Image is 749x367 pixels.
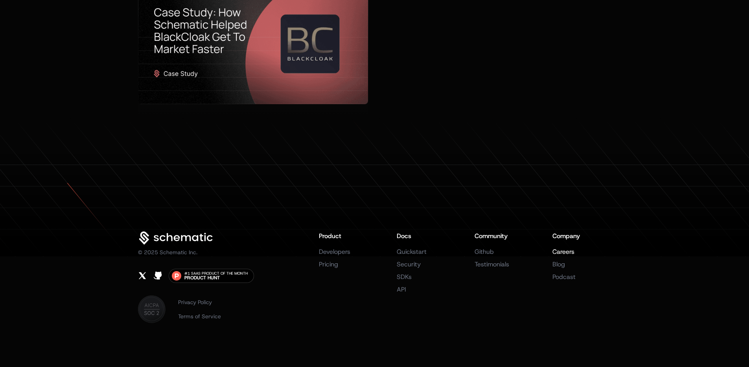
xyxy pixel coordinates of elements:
a: Testimonials [475,260,509,268]
a: Careers [552,248,574,256]
p: © 2025 Schematic Inc. [138,248,197,256]
a: Github [153,271,162,280]
span: #1 SaaS Product of the Month [184,272,248,275]
a: Developers [319,248,350,256]
h3: Product [319,231,378,241]
h3: Company [552,231,611,241]
h3: Community [475,231,534,241]
a: X [138,271,147,280]
a: Blog [552,260,565,268]
span: Product Hunt [184,275,220,280]
a: Terms of Service [178,312,221,320]
a: Privacy Policy [178,298,221,306]
a: SDKs [397,273,412,281]
a: API [397,285,406,294]
a: #1 SaaS Product of the MonthProduct Hunt [169,269,254,283]
a: Pricing [319,260,338,268]
h3: Docs [397,231,456,241]
a: Security [397,260,421,268]
a: Podcast [552,273,576,281]
a: Quickstart [397,248,427,256]
a: Github [475,248,494,256]
img: SOC II & Aicapa [138,295,166,323]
